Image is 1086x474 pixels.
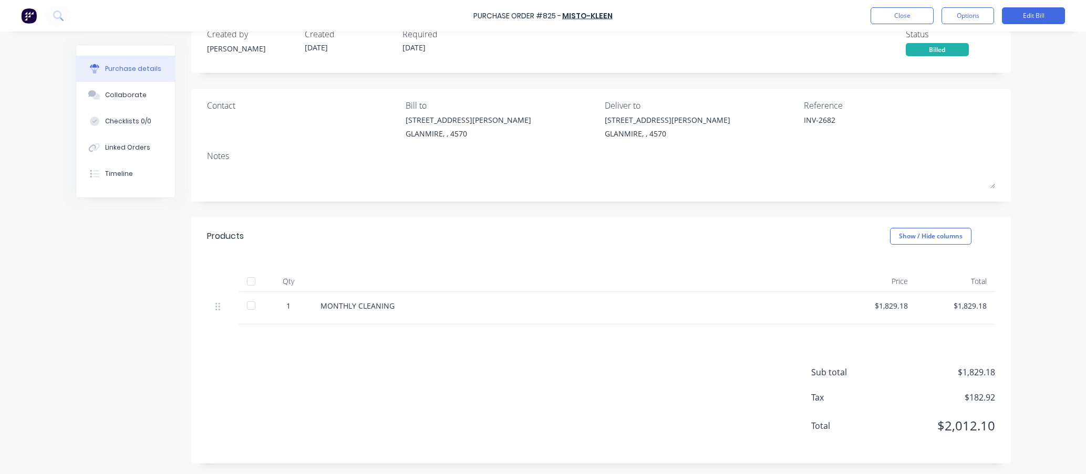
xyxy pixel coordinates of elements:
div: Timeline [105,169,133,178]
div: [PERSON_NAME] [207,43,296,54]
div: Created by [207,28,296,40]
div: Qty [265,271,312,292]
div: Price [837,271,916,292]
div: Deliver to [605,99,796,112]
div: Created [305,28,394,40]
div: MONTHLY CLEANING [320,300,829,311]
div: Linked Orders [105,143,150,152]
button: Collaborate [76,82,175,108]
div: $1,829.18 [846,300,908,311]
span: $2,012.10 [890,416,995,435]
div: GLANMIRE, , 4570 [605,128,730,139]
div: Billed [906,43,969,56]
div: [STREET_ADDRESS][PERSON_NAME] [406,114,531,125]
div: Contact [207,99,398,112]
div: Products [207,230,244,243]
div: Collaborate [105,90,147,100]
div: Purchase Order #825 - [473,10,561,22]
button: Linked Orders [76,134,175,161]
a: Misto-Kleen [562,10,613,21]
div: Notes [207,150,995,162]
div: Total [916,271,995,292]
button: Checklists 0/0 [76,108,175,134]
button: Edit Bill [1002,7,1065,24]
img: Factory [21,8,37,24]
div: Reference [804,99,995,112]
button: Options [942,7,994,24]
span: $182.92 [890,391,995,404]
div: $1,829.18 [925,300,987,311]
span: Tax [811,391,890,404]
div: Status [906,28,995,40]
button: Timeline [76,161,175,187]
button: Show / Hide columns [890,228,971,245]
div: Purchase details [105,64,161,73]
span: Sub total [811,366,890,378]
div: Required [402,28,492,40]
textarea: INV-2682 [804,114,935,138]
button: Purchase details [76,56,175,82]
div: [STREET_ADDRESS][PERSON_NAME] [605,114,730,125]
div: Bill to [406,99,597,112]
button: Close [871,7,934,24]
span: Total [811,419,890,432]
span: $1,829.18 [890,366,995,378]
div: 1 [273,300,304,311]
div: GLANMIRE, , 4570 [406,128,531,139]
div: Checklists 0/0 [105,117,151,126]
